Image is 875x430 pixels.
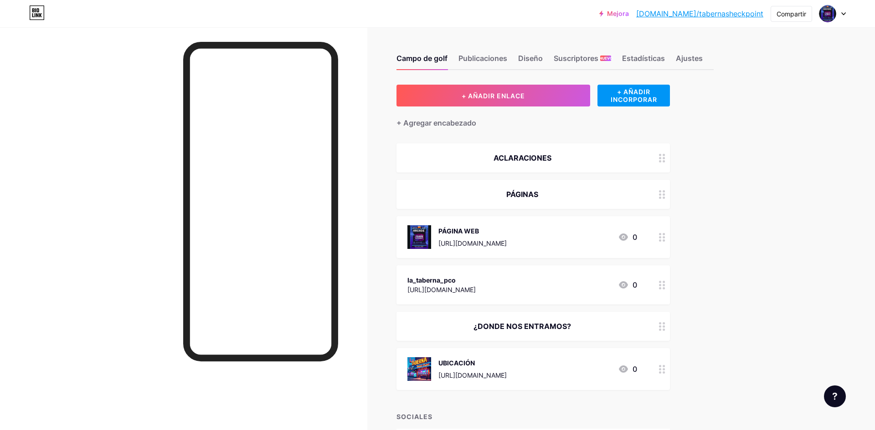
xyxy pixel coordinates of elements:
img: PÁGINA WEB [407,225,431,249]
font: PÁGINAS [506,190,538,199]
button: + AÑADIR ENLACE [396,85,590,106]
font: ¿DONDE NOS ENTRAMOS? [474,322,571,331]
a: [DOMAIN_NAME]/tabernasheckpoint [636,8,763,19]
font: UBICACIÓN [438,359,475,367]
font: 0 [633,364,637,374]
font: Compartir [777,10,806,18]
font: 0 [633,280,637,289]
font: [URL][DOMAIN_NAME] [407,286,476,293]
font: [URL][DOMAIN_NAME] [438,371,507,379]
font: PÁGINA WEB [438,227,479,235]
font: ACLARACIONES [494,153,551,162]
font: Estadísticas [622,54,665,63]
font: SOCIALES [396,413,432,420]
font: [URL][DOMAIN_NAME] [438,239,507,247]
font: Mejora [607,10,629,17]
font: NUEVO [599,56,612,61]
font: 0 [633,233,637,242]
font: Suscriptores [554,54,598,63]
font: Publicaciones [458,54,507,63]
img: Taberna Sheck Point [819,5,836,22]
font: [DOMAIN_NAME]/tabernasheckpoint [636,9,763,18]
font: + Agregar encabezado [396,118,476,127]
font: Diseño [518,54,543,63]
font: la_taberna_pco [407,276,456,284]
font: + AÑADIR INCORPORAR [611,88,657,103]
font: Ajustes [676,54,703,63]
font: Campo de golf [396,54,448,63]
img: UBICACIÓN [407,357,431,381]
font: + AÑADIR ENLACE [462,92,525,100]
